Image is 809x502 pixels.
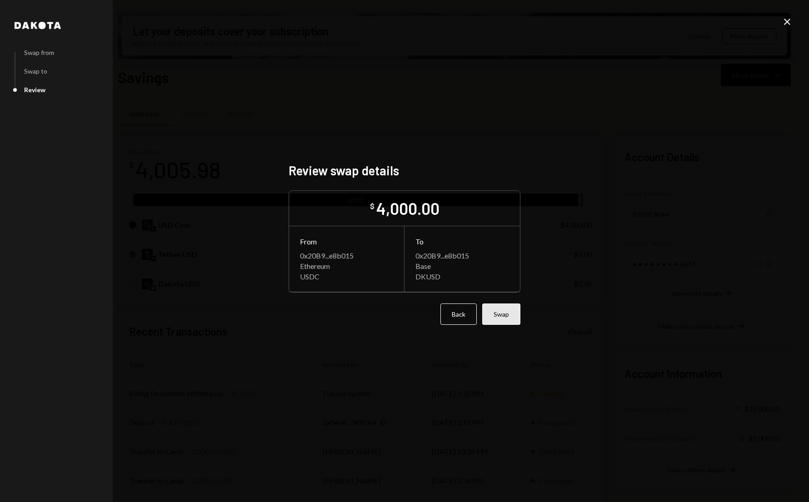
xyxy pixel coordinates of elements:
[300,272,393,281] div: USDC
[24,67,47,75] div: Swap to
[482,303,520,325] button: Swap
[415,251,509,260] div: 0x20B9...e8b015
[300,262,393,270] div: Ethereum
[440,303,477,325] button: Back
[24,86,45,94] div: Review
[415,272,509,281] div: DKUSD
[289,162,520,179] h2: Review swap details
[300,251,393,260] div: 0x20B9...e8b015
[24,49,54,56] div: Swap from
[415,262,509,270] div: Base
[415,237,509,246] div: To
[370,202,375,211] div: $
[376,198,439,219] div: 4,000.00
[300,237,393,246] div: From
